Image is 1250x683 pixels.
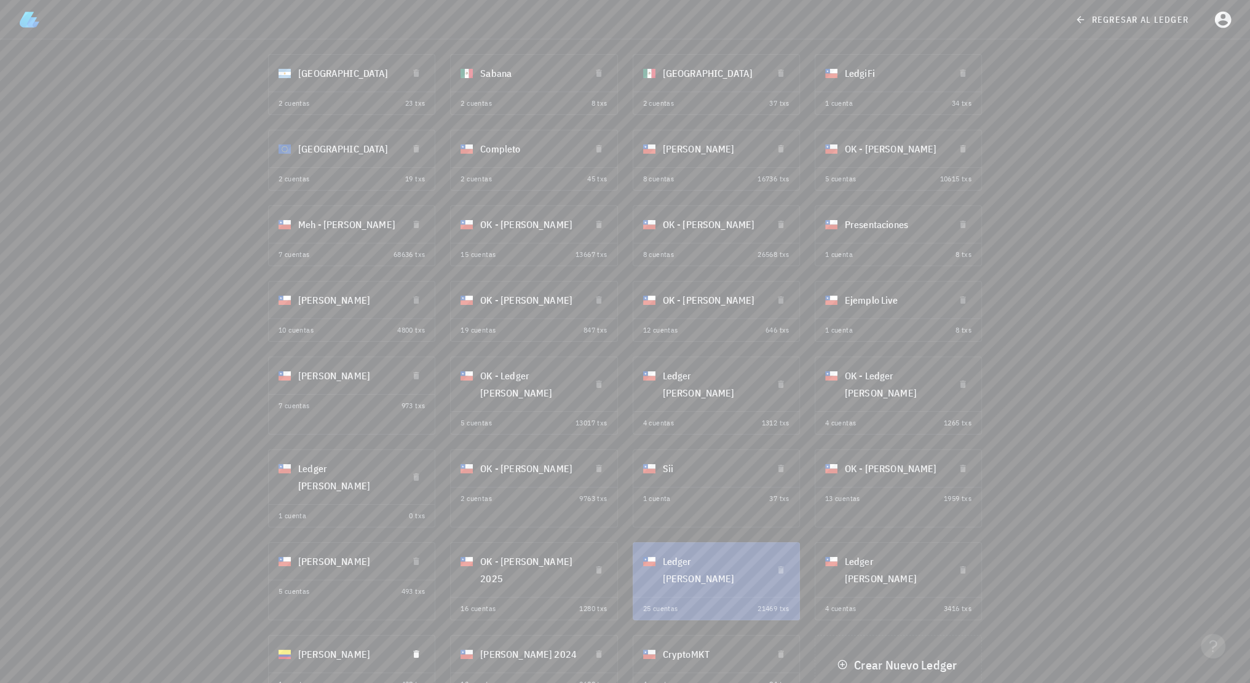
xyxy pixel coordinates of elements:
[845,284,944,316] div: Ejemplo Live
[1077,14,1189,25] span: regresar al ledger
[825,492,860,505] div: 13 cuentas
[663,360,762,409] div: Ledger [PERSON_NAME]
[663,638,762,670] div: CryptoMKT
[461,555,473,567] div: CLP-icon
[405,173,425,185] div: 19 txs
[279,400,310,412] div: 7 cuentas
[663,208,762,240] div: OK - [PERSON_NAME]
[461,218,473,231] div: CLP-icon
[461,369,473,382] div: CLP-icon
[643,417,674,429] div: 4 cuentas
[401,585,425,598] div: 493 txs
[845,545,944,594] div: Ledger [PERSON_NAME]
[579,492,607,505] div: 9763 txs
[461,67,473,79] div: MXN-icon
[461,417,492,429] div: 5 cuentas
[480,57,580,89] div: Sabana
[461,143,473,155] div: CLP-icon
[298,57,398,89] div: [GEOGRAPHIC_DATA]
[279,143,291,155] div: EUR-icon
[394,248,425,261] div: 68636 txs
[825,369,837,382] div: CLP-icon
[461,248,496,261] div: 15 cuentas
[663,57,762,89] div: [GEOGRAPHIC_DATA]
[939,173,971,185] div: 10615 txs
[401,400,425,412] div: 973 txs
[944,492,971,505] div: 1959 txs
[461,602,496,615] div: 16 cuentas
[825,67,837,79] div: CLP-icon
[279,369,291,382] div: CLP-icon
[409,510,425,522] div: 0 txs
[643,97,674,109] div: 2 cuentas
[643,369,655,382] div: CLP-icon
[825,602,856,615] div: 4 cuentas
[944,602,971,615] div: 3416 txs
[769,492,789,505] div: 37 txs
[643,648,655,660] div: CLP-icon
[643,218,655,231] div: CLP-icon
[461,173,492,185] div: 2 cuentas
[825,462,837,475] div: CLP-icon
[279,324,314,336] div: 10 cuentas
[758,602,789,615] div: 21469 txs
[591,97,607,109] div: 8 txs
[298,208,398,240] div: Meh - [PERSON_NAME]
[1067,9,1198,31] a: regresar al ledger
[758,248,789,261] div: 26568 txs
[461,648,473,660] div: CLP-icon
[769,97,789,109] div: 37 txs
[839,657,957,673] span: Crear Nuevo Ledger
[825,248,853,261] div: 1 cuenta
[643,324,678,336] div: 12 cuentas
[461,97,492,109] div: 2 cuentas
[952,97,971,109] div: 34 txs
[825,294,837,306] div: CLP-icon
[944,417,971,429] div: 1265 txs
[643,294,655,306] div: CLP-icon
[663,452,762,484] div: Sii
[845,452,944,484] div: OK - [PERSON_NAME]
[480,208,580,240] div: OK - [PERSON_NAME]
[20,10,39,30] img: LedgiFi
[405,97,425,109] div: 23 txs
[279,510,306,522] div: 1 cuenta
[845,57,944,89] div: LedgiFi
[762,417,789,429] div: 1312 txs
[480,638,580,670] div: [PERSON_NAME] 2024
[397,324,425,336] div: 4800 txs
[845,208,944,240] div: Presentaciones
[825,97,853,109] div: 1 cuenta
[279,648,291,660] div: COP-icon
[643,492,671,505] div: 1 cuenta
[955,324,971,336] div: 8 txs
[480,133,580,165] div: Completo
[461,294,473,306] div: CLP-icon
[643,143,655,155] div: CLP-icon
[825,417,856,429] div: 4 cuentas
[298,545,398,577] div: [PERSON_NAME]
[845,360,944,409] div: OK - Ledger [PERSON_NAME]
[576,417,607,429] div: 13017 txs
[643,555,655,567] div: CLP-icon
[955,248,971,261] div: 8 txs
[643,602,678,615] div: 25 cuentas
[279,218,291,231] div: CLP-icon
[758,173,789,185] div: 16736 txs
[279,97,310,109] div: 2 cuentas
[825,324,853,336] div: 1 cuenta
[579,602,607,615] div: 1280 txs
[583,324,607,336] div: 847 txs
[480,545,580,594] div: OK - [PERSON_NAME] 2025
[480,452,580,484] div: OK - [PERSON_NAME]
[643,462,655,475] div: CLP-icon
[480,284,580,316] div: OK - [PERSON_NAME]
[279,462,291,475] div: CLP-icon
[825,173,856,185] div: 5 cuentas
[298,133,398,165] div: [GEOGRAPHIC_DATA]
[829,653,967,676] button: Crear Nuevo Ledger
[480,360,580,409] div: OK - Ledger [PERSON_NAME]
[643,248,674,261] div: 8 cuentas
[298,360,398,392] div: [PERSON_NAME]
[279,67,291,79] div: ARS-icon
